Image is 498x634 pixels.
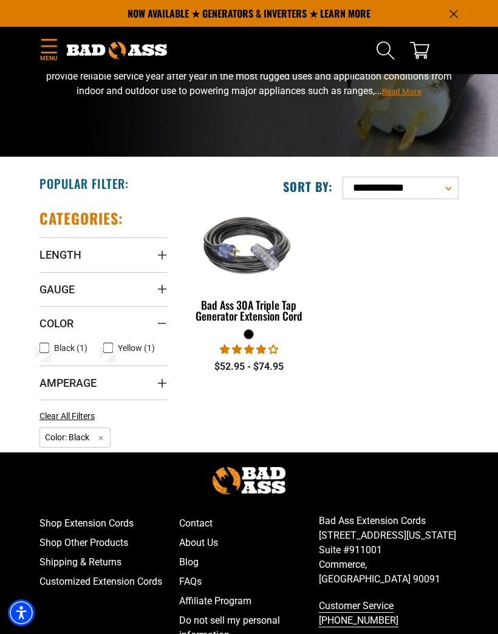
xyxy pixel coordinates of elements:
[39,376,97,390] span: Amperage
[39,209,123,228] h2: Categories:
[67,42,167,59] img: Bad Ass Extension Cords
[39,36,58,65] summary: Menu
[179,591,319,611] a: Affiliate Program
[39,431,111,443] a: Color: Black
[39,572,179,591] a: Customized Extension Cords
[39,248,81,262] span: Length
[39,55,459,98] p: Bad Ass Extension cords takes pride in offering high-quality extension cords and accessories that...
[39,282,75,296] span: Gauge
[179,514,319,533] a: Contact
[39,237,167,271] summary: Length
[220,344,278,355] span: 4.00 stars
[410,41,429,60] a: cart
[39,533,179,553] a: Shop Other Products
[39,553,179,572] a: Shipping & Returns
[319,596,459,630] a: call 833-674-1699
[39,428,111,448] span: Color: Black
[185,189,313,305] img: black
[39,410,100,423] a: Clear All Filters
[39,514,179,533] a: Shop Extension Cords
[54,344,87,352] span: Black (1)
[185,360,313,374] div: $52.95 - $74.95
[39,306,167,340] summary: Color
[39,176,129,191] h2: Popular Filter:
[185,209,313,329] a: black Bad Ass 30A Triple Tap Generator Extension Cord
[179,533,319,553] a: About Us
[319,514,459,587] p: Bad Ass Extension Cords [STREET_ADDRESS][US_STATE] Suite #911001 Commerce, [GEOGRAPHIC_DATA] 90091
[39,366,167,400] summary: Amperage
[376,41,395,60] summary: Search
[8,599,35,626] div: Accessibility Menu
[39,411,95,421] span: Clear All Filters
[118,344,155,352] span: Yellow (1)
[382,87,421,96] span: Read More
[179,572,319,591] a: FAQs
[39,53,58,63] span: Menu
[179,553,319,572] a: Blog
[283,179,333,194] label: Sort by:
[185,299,313,321] div: Bad Ass 30A Triple Tap Generator Extension Cord
[39,272,167,306] summary: Gauge
[213,467,285,494] img: Bad Ass Extension Cords
[39,316,73,330] span: Color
